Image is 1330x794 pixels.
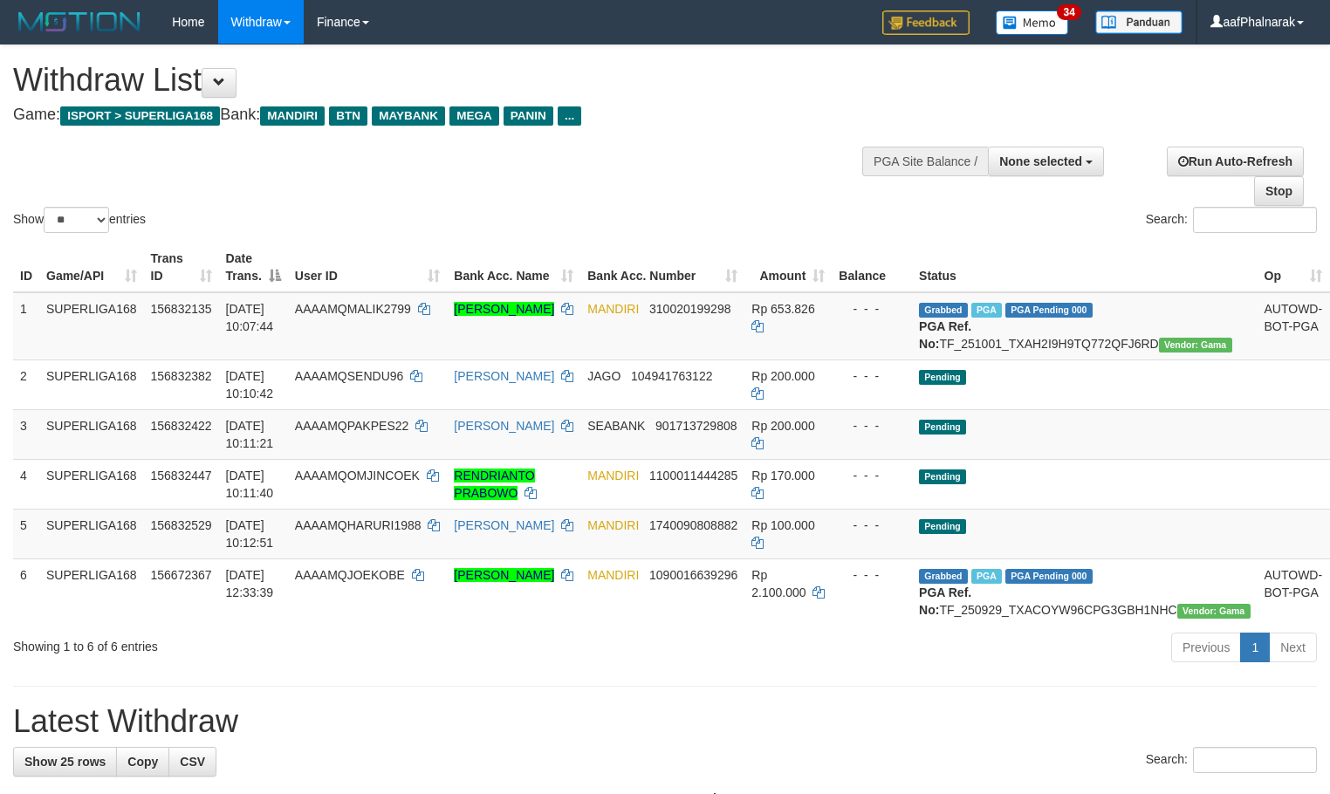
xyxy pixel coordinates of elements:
[839,300,905,318] div: - - -
[295,568,405,582] span: AAAAMQJOEKOBE
[839,517,905,534] div: - - -
[24,755,106,769] span: Show 25 rows
[1258,243,1330,292] th: Op: activate to sort column ascending
[1167,147,1304,176] a: Run Auto-Refresh
[226,419,274,450] span: [DATE] 10:11:21
[587,369,620,383] span: JAGO
[919,469,966,484] span: Pending
[295,302,411,316] span: AAAAMQMALIK2799
[60,106,220,126] span: ISPORT > SUPERLIGA168
[13,747,117,777] a: Show 25 rows
[912,558,1257,626] td: TF_250929_TXACOYW96CPG3GBH1NHC
[971,569,1002,584] span: Marked by aafsengchandara
[226,518,274,550] span: [DATE] 10:12:51
[13,459,39,509] td: 4
[13,63,869,98] h1: Withdraw List
[13,409,39,459] td: 3
[1193,207,1317,233] input: Search:
[454,419,554,433] a: [PERSON_NAME]
[151,302,212,316] span: 156832135
[13,558,39,626] td: 6
[168,747,216,777] a: CSV
[587,302,639,316] span: MANDIRI
[988,147,1104,176] button: None selected
[13,106,869,124] h4: Game: Bank:
[1146,207,1317,233] label: Search:
[44,207,109,233] select: Showentries
[13,704,1317,739] h1: Latest Withdraw
[39,459,144,509] td: SUPERLIGA168
[39,359,144,409] td: SUPERLIGA168
[151,568,212,582] span: 156672367
[226,469,274,500] span: [DATE] 10:11:40
[13,207,146,233] label: Show entries
[839,467,905,484] div: - - -
[504,106,553,126] span: PANIN
[587,568,639,582] span: MANDIRI
[372,106,445,126] span: MAYBANK
[751,518,814,532] span: Rp 100.000
[116,747,169,777] a: Copy
[329,106,367,126] span: BTN
[649,568,737,582] span: Copy 1090016639296 to clipboard
[180,755,205,769] span: CSV
[1005,303,1093,318] span: PGA Pending
[862,147,988,176] div: PGA Site Balance /
[295,369,403,383] span: AAAAMQSENDU96
[39,243,144,292] th: Game/API: activate to sort column ascending
[839,367,905,385] div: - - -
[1254,176,1304,206] a: Stop
[295,419,408,433] span: AAAAMQPAKPES22
[13,9,146,35] img: MOTION_logo.png
[454,469,534,500] a: RENDRIANTO PRABOWO
[1240,633,1270,662] a: 1
[999,154,1082,168] span: None selected
[912,292,1257,360] td: TF_251001_TXAH2I9H9TQ772QFJ6RD
[1269,633,1317,662] a: Next
[226,369,274,400] span: [DATE] 10:10:42
[151,369,212,383] span: 156832382
[144,243,219,292] th: Trans ID: activate to sort column ascending
[912,243,1257,292] th: Status
[449,106,499,126] span: MEGA
[839,566,905,584] div: - - -
[919,420,966,435] span: Pending
[919,303,968,318] span: Grabbed
[226,302,274,333] span: [DATE] 10:07:44
[13,243,39,292] th: ID
[151,469,212,483] span: 156832447
[919,319,971,351] b: PGA Ref. No:
[288,243,448,292] th: User ID: activate to sort column ascending
[649,469,737,483] span: Copy 1100011444285 to clipboard
[1171,633,1241,662] a: Previous
[587,518,639,532] span: MANDIRI
[454,568,554,582] a: [PERSON_NAME]
[558,106,581,126] span: ...
[655,419,737,433] span: Copy 901713729808 to clipboard
[454,369,554,383] a: [PERSON_NAME]
[839,417,905,435] div: - - -
[751,369,814,383] span: Rp 200.000
[649,518,737,532] span: Copy 1740090808882 to clipboard
[295,469,420,483] span: AAAAMQOMJINCOEK
[1005,569,1093,584] span: PGA Pending
[226,568,274,599] span: [DATE] 12:33:39
[751,469,814,483] span: Rp 170.000
[971,303,1002,318] span: Marked by aafsoycanthlai
[996,10,1069,35] img: Button%20Memo.svg
[1146,747,1317,773] label: Search:
[13,292,39,360] td: 1
[649,302,730,316] span: Copy 310020199298 to clipboard
[295,518,422,532] span: AAAAMQHARURI1988
[39,509,144,558] td: SUPERLIGA168
[13,359,39,409] td: 2
[39,292,144,360] td: SUPERLIGA168
[1057,4,1080,20] span: 34
[219,243,288,292] th: Date Trans.: activate to sort column descending
[260,106,325,126] span: MANDIRI
[744,243,832,292] th: Amount: activate to sort column ascending
[751,302,814,316] span: Rp 653.826
[1258,558,1330,626] td: AUTOWD-BOT-PGA
[1258,292,1330,360] td: AUTOWD-BOT-PGA
[580,243,744,292] th: Bank Acc. Number: activate to sort column ascending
